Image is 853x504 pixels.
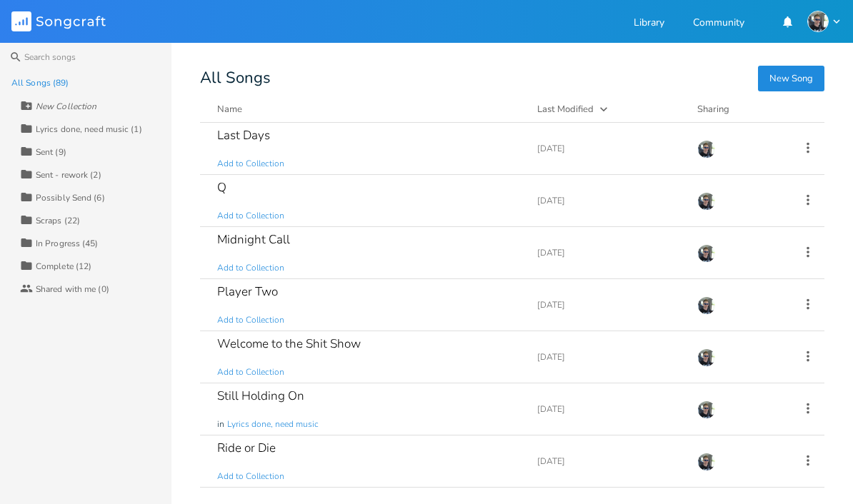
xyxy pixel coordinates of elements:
[217,314,284,326] span: Add to Collection
[217,102,520,116] button: Name
[537,248,680,257] div: [DATE]
[36,216,80,225] div: Scraps (22)
[36,262,91,271] div: Complete (12)
[227,418,319,430] span: Lyrics done, need music
[217,233,290,246] div: Midnight Call
[537,103,594,116] div: Last Modified
[11,79,69,87] div: All Songs (89)
[217,158,284,170] span: Add to Collection
[36,239,99,248] div: In Progress (45)
[537,405,680,413] div: [DATE]
[537,196,680,205] div: [DATE]
[697,400,716,419] img: taylor.leroy.warr
[36,193,105,202] div: Possibly Send (6)
[36,285,109,293] div: Shared with me (0)
[537,102,680,116] button: Last Modified
[36,148,66,156] div: Sent (9)
[537,301,680,309] div: [DATE]
[217,129,270,141] div: Last Days
[36,125,142,133] div: Lyrics done, need music (1)
[758,66,824,91] button: New Song
[217,262,284,274] span: Add to Collection
[217,366,284,378] span: Add to Collection
[36,171,101,179] div: Sent - rework (2)
[217,418,224,430] span: in
[217,210,284,222] span: Add to Collection
[217,338,361,350] div: Welcome to the Shit Show
[537,144,680,153] div: [DATE]
[634,18,664,30] a: Library
[217,286,278,298] div: Player Two
[36,102,96,111] div: New Collection
[697,296,716,315] img: taylor.leroy.warr
[697,244,716,263] img: taylor.leroy.warr
[217,470,284,483] span: Add to Collection
[697,102,783,116] div: Sharing
[217,103,242,116] div: Name
[697,453,716,471] img: taylor.leroy.warr
[693,18,744,30] a: Community
[200,71,824,85] div: All Songs
[217,442,276,454] div: Ride or Die
[537,353,680,361] div: [DATE]
[697,192,716,211] img: taylor.leroy.warr
[537,457,680,465] div: [DATE]
[217,390,304,402] div: Still Holding On
[697,140,716,158] img: taylor.leroy.warr
[697,348,716,367] img: taylor.leroy.warr
[807,11,829,32] img: taylor.leroy.warr
[217,181,226,193] div: Q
